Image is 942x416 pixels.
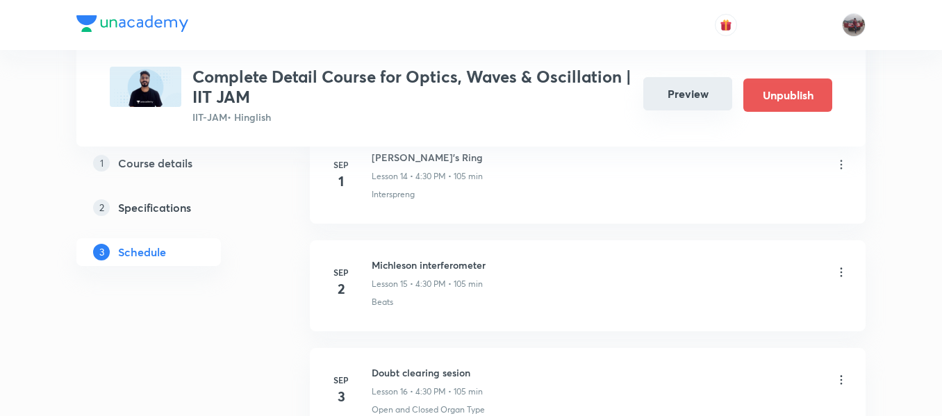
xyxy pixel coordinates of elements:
img: avatar [720,19,732,31]
p: Lesson 16 • 4:30 PM • 105 min [372,385,483,398]
p: 2 [93,199,110,216]
h6: Sep [327,158,355,171]
button: Preview [643,77,732,110]
a: 1Course details [76,149,265,177]
p: 3 [93,244,110,260]
img: amirhussain Hussain [842,13,866,37]
h6: Sep [327,374,355,386]
p: 1 [93,155,110,172]
p: IIT-JAM • Hinglish [192,110,632,124]
h6: Michleson interferometer [372,258,486,272]
button: Unpublish [743,78,832,112]
img: Company Logo [76,15,188,32]
h4: 1 [327,171,355,192]
button: avatar [715,14,737,36]
p: Open and Closed Organ Type [372,403,485,416]
a: 2Specifications [76,194,265,222]
h6: Doubt clearing sesion [372,365,483,380]
h5: Schedule [118,244,166,260]
h5: Specifications [118,199,191,216]
p: Lesson 14 • 4:30 PM • 105 min [372,170,483,183]
p: Beats [372,296,393,308]
a: Company Logo [76,15,188,35]
h4: 3 [327,386,355,407]
p: Interspreng [372,188,415,201]
img: 93B0F130-3F5F-4667-99D8-958617FBAB16_plus.png [110,67,181,107]
h3: Complete Detail Course for Optics, Waves & Oscillation | IIT JAM [192,67,632,107]
h6: [PERSON_NAME]'s Ring [372,150,483,165]
h4: 2 [327,278,355,299]
p: Lesson 15 • 4:30 PM • 105 min [372,278,483,290]
h5: Course details [118,155,192,172]
h6: Sep [327,266,355,278]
